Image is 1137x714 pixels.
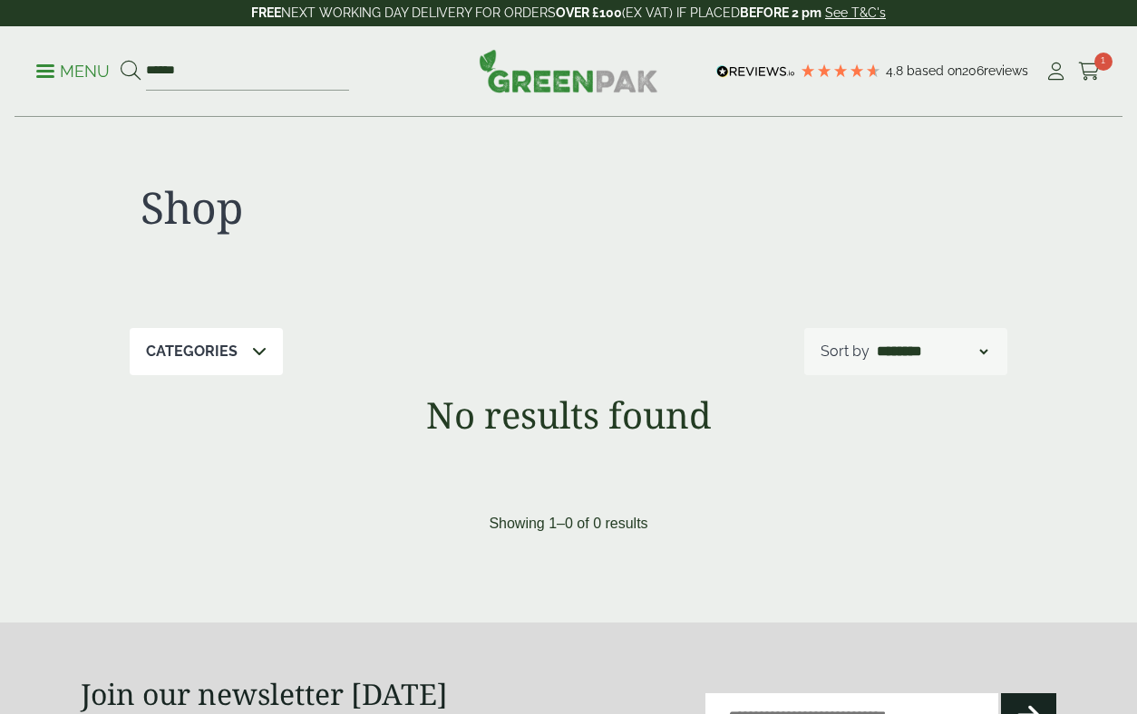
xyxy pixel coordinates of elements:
[36,61,110,79] a: Menu
[251,5,281,20] strong: FREE
[146,341,238,362] p: Categories
[36,61,110,82] p: Menu
[556,5,622,20] strong: OVER £100
[479,49,658,92] img: GreenPak Supplies
[886,63,907,78] span: 4.8
[873,341,991,362] select: Shop order
[800,63,881,79] div: 4.79 Stars
[1078,63,1101,81] i: Cart
[984,63,1028,78] span: reviews
[821,341,870,362] p: Sort by
[716,65,795,78] img: REVIEWS.io
[825,5,886,20] a: See T&C's
[489,513,647,535] p: Showing 1–0 of 0 results
[141,181,558,234] h1: Shop
[1094,53,1113,71] span: 1
[1045,63,1067,81] i: My Account
[907,63,962,78] span: Based on
[962,63,984,78] span: 206
[81,674,448,713] strong: Join our newsletter [DATE]
[81,393,1056,437] h1: No results found
[740,5,821,20] strong: BEFORE 2 pm
[1078,58,1101,85] a: 1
